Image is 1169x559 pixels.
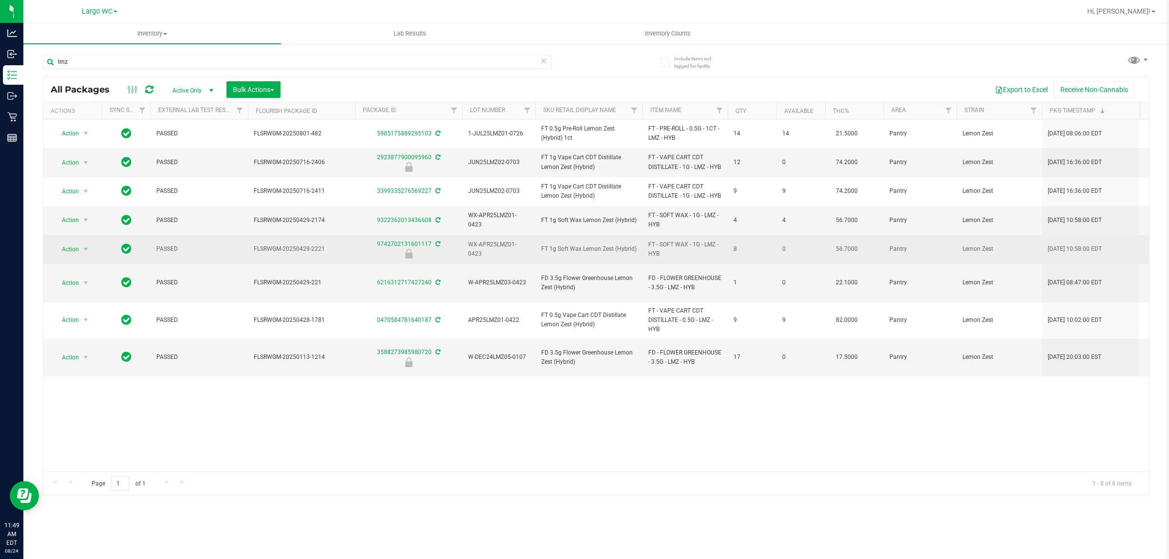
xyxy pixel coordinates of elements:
[541,182,637,201] span: FT 1g Vape Cart CDT Distillate Lemon Zest (Hybrid)
[363,107,396,113] a: Package ID
[782,216,819,225] span: 4
[254,158,349,167] span: FLSRWGM-20250716-2406
[23,23,281,44] a: Inventory
[83,476,153,491] span: Page of 1
[650,107,681,113] a: Item Name
[80,313,92,327] span: select
[626,102,642,119] a: Filter
[735,108,746,114] a: Qty
[156,158,242,167] span: PASSED
[53,351,79,364] span: Action
[889,186,951,196] span: Pantry
[112,476,129,491] input: 1
[121,213,132,227] span: In Sync
[540,55,547,67] span: Clear
[889,158,951,167] span: Pantry
[889,244,951,254] span: Pantry
[121,184,132,198] span: In Sync
[121,155,132,169] span: In Sync
[254,278,349,287] span: FLSRWGM-20250429-221
[110,107,147,113] a: Sync Status
[53,276,79,290] span: Action
[434,130,440,137] span: Sync from Compliance System
[121,242,132,256] span: In Sync
[962,244,1036,254] span: Lemon Zest
[377,349,432,355] a: 3588273985980720
[782,316,819,325] span: 9
[1048,353,1101,362] span: [DATE] 20:03:00 EST
[962,158,1036,167] span: Lemon Zest
[1050,107,1107,114] a: Pkg Timestamp
[80,351,92,364] span: select
[889,316,951,325] span: Pantry
[468,240,529,259] span: WX-APR25LMZ01-0423
[648,182,722,201] span: FT - VAPE CART CDT DISTILLATE - 1G - LMZ - HYB
[53,213,79,227] span: Action
[434,317,440,323] span: Sync from Compliance System
[632,29,704,38] span: Inventory Counts
[468,129,529,138] span: 1-JUL25LMZ01-0726
[80,276,92,290] span: select
[831,213,863,227] span: 56.7000
[468,316,529,325] span: APR25LMZ01-0422
[648,153,722,171] span: FT - VAPE CART CDT DISTILLATE - 1G - LMZ - HYB
[782,129,819,138] span: 14
[782,278,819,287] span: 0
[891,107,906,113] a: Area
[254,244,349,254] span: FLSRWGM-20250429-2221
[434,279,440,286] span: Sync from Compliance System
[889,216,951,225] span: Pantry
[434,349,440,355] span: Sync from Compliance System
[51,84,119,95] span: All Packages
[1048,186,1102,196] span: [DATE] 16:36:00 EDT
[121,127,132,140] span: In Sync
[541,274,637,292] span: FD 3.5g Flower Greenhouse Lemon Zest (Hybrid)
[7,28,17,38] inline-svg: Analytics
[648,124,722,143] span: FT - PRE-ROLL - 0.5G - 1CT - LMZ - HYB
[158,107,235,113] a: External Lab Test Result
[256,108,317,114] a: Flourish Package ID
[831,276,863,290] span: 22.1000
[1048,216,1102,225] span: [DATE] 10:58:00 EDT
[82,7,113,16] span: Largo WC
[121,313,132,327] span: In Sync
[964,107,984,113] a: Strain
[962,316,1036,325] span: Lemon Zest
[962,278,1036,287] span: Lemon Zest
[831,242,863,256] span: 56.7000
[543,107,616,113] a: Sku Retail Display Name
[377,241,432,247] a: 9742702131601117
[434,217,440,224] span: Sync from Compliance System
[156,353,242,362] span: PASSED
[889,353,951,362] span: Pantry
[1048,129,1102,138] span: [DATE] 08:06:00 EDT
[889,129,951,138] span: Pantry
[784,108,813,114] a: Available
[782,353,819,362] span: 0
[1085,476,1139,490] span: 1 - 8 of 8 items
[156,129,242,138] span: PASSED
[53,185,79,198] span: Action
[519,102,535,119] a: Filter
[156,316,242,325] span: PASSED
[156,186,242,196] span: PASSED
[941,102,957,119] a: Filter
[734,278,771,287] span: 1
[1054,81,1134,98] button: Receive Non-Cannabis
[7,49,17,59] inline-svg: Inbound
[1026,102,1042,119] a: Filter
[434,241,440,247] span: Sync from Compliance System
[831,184,863,198] span: 74.2000
[7,133,17,143] inline-svg: Reports
[80,213,92,227] span: select
[377,279,432,286] a: 6216312717427240
[43,55,552,69] input: Search Package ID, Item Name, SKU, Lot or Part Number...
[254,353,349,362] span: FLSRWGM-20250113-1214
[254,316,349,325] span: FLSRWGM-20250428-1781
[541,311,637,329] span: FT 0.5g Vape Cart CDT Distillate Lemon Zest (Hybrid)
[121,350,132,364] span: In Sync
[156,244,242,254] span: PASSED
[23,29,281,38] span: Inventory
[962,216,1036,225] span: Lemon Zest
[889,278,951,287] span: Pantry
